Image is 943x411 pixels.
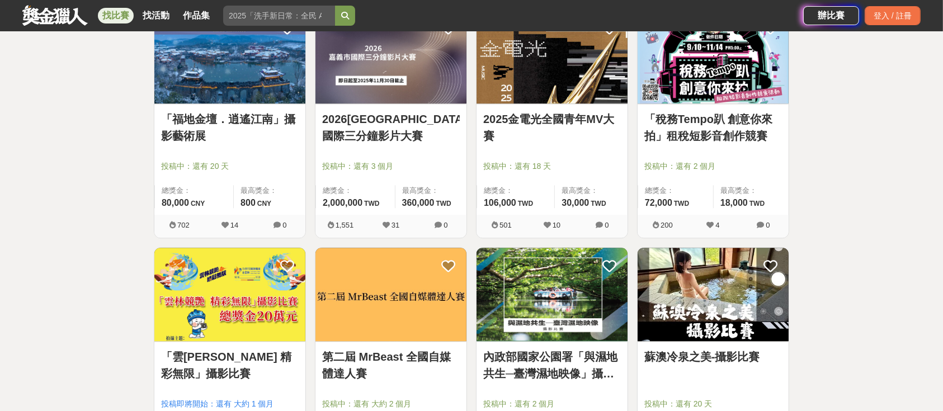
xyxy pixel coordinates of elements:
[177,221,190,229] span: 702
[553,221,560,229] span: 10
[98,8,134,23] a: 找比賽
[161,111,299,144] a: 「福地金壇．逍遙江南」攝影藝術展
[436,200,451,207] span: TWD
[605,221,609,229] span: 0
[323,198,362,207] span: 2,000,000
[483,160,621,172] span: 投稿中：還有 18 天
[644,398,782,410] span: 投稿中：還有 20 天
[766,221,770,229] span: 0
[661,221,673,229] span: 200
[865,6,921,25] div: 登入 / 註冊
[191,200,205,207] span: CNY
[161,160,299,172] span: 投稿中：還有 20 天
[484,198,516,207] span: 106,000
[282,221,286,229] span: 0
[257,200,271,207] span: CNY
[645,185,706,196] span: 總獎金：
[223,6,335,26] input: 2025「洗手新日常：全民 ALL IN」洗手歌全台徵選
[178,8,214,23] a: 作品集
[720,198,748,207] span: 18,000
[322,398,460,410] span: 投稿中：還有 大約 2 個月
[483,111,621,144] a: 2025金電光全國青年MV大賽
[803,6,859,25] a: 辦比賽
[315,248,466,342] a: Cover Image
[315,248,466,341] img: Cover Image
[483,398,621,410] span: 投稿中：還有 2 個月
[322,111,460,144] a: 2026[GEOGRAPHIC_DATA]國際三分鐘影片大賽
[322,160,460,172] span: 投稿中：還有 3 個月
[162,198,189,207] span: 80,000
[402,185,460,196] span: 最高獎金：
[591,200,606,207] span: TWD
[154,248,305,341] img: Cover Image
[154,248,305,342] a: Cover Image
[364,200,379,207] span: TWD
[477,10,628,103] img: Cover Image
[644,160,782,172] span: 投稿中：還有 2 個月
[720,185,782,196] span: 最高獎金：
[638,248,789,342] a: Cover Image
[644,348,782,365] a: 蘇澳冷泉之美-攝影比賽
[402,198,435,207] span: 360,000
[644,111,782,144] a: 「稅務Tempo趴 創意你來拍」租稅短影音創作競賽
[444,221,447,229] span: 0
[483,348,621,382] a: 內政部國家公園署「與濕地共生─臺灣濕地映像」攝影比賽
[562,198,589,207] span: 30,000
[392,221,399,229] span: 31
[323,185,388,196] span: 總獎金：
[477,248,628,342] a: Cover Image
[161,348,299,382] a: 「雲[PERSON_NAME] 精彩無限」攝影比賽
[322,348,460,382] a: 第二屆 MrBeast 全國自媒體達人賽
[638,248,789,341] img: Cover Image
[715,221,719,229] span: 4
[336,221,354,229] span: 1,551
[638,10,789,103] img: Cover Image
[230,221,238,229] span: 14
[161,398,299,410] span: 投稿即將開始：還有 大約 1 個月
[518,200,533,207] span: TWD
[645,198,672,207] span: 72,000
[241,198,256,207] span: 800
[562,185,621,196] span: 最高獎金：
[315,10,466,103] img: Cover Image
[154,10,305,103] img: Cover Image
[162,185,227,196] span: 總獎金：
[674,200,689,207] span: TWD
[477,248,628,341] img: Cover Image
[499,221,512,229] span: 501
[749,200,765,207] span: TWD
[138,8,174,23] a: 找活動
[241,185,299,196] span: 最高獎金：
[484,185,548,196] span: 總獎金：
